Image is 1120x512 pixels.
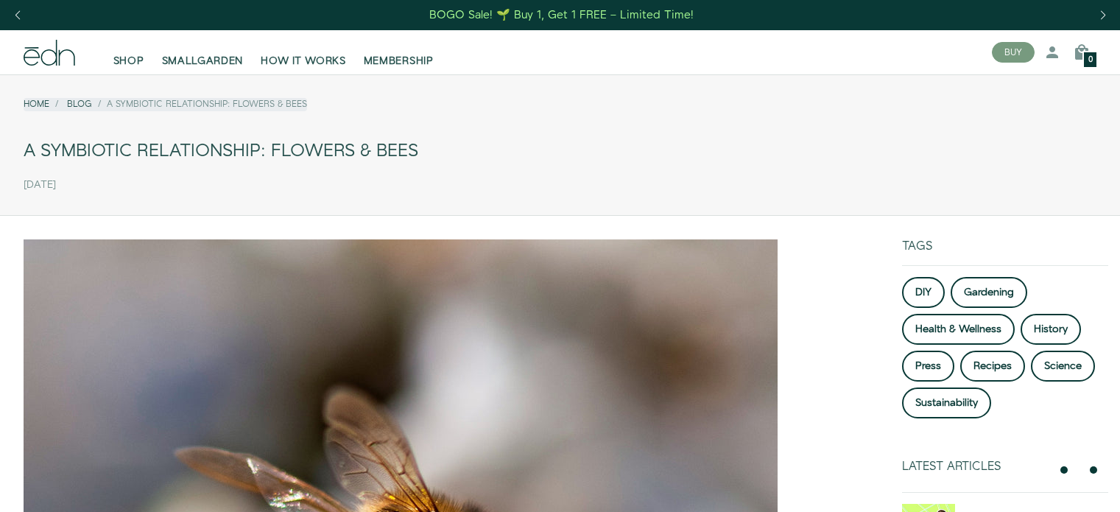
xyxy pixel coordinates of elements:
a: Blog [67,98,92,111]
span: 0 [1088,56,1093,64]
button: next [1085,461,1102,479]
span: SHOP [113,54,144,69]
span: MEMBERSHIP [364,54,434,69]
a: Gardening [951,277,1027,308]
a: SHOP [105,36,153,69]
time: [DATE] [24,179,56,192]
a: Sustainability [902,387,991,418]
span: HOW IT WORKS [261,54,345,69]
a: MEMBERSHIP [355,36,443,69]
div: Latest Articles [902,460,1049,474]
button: BUY [992,42,1035,63]
a: Press [902,351,954,382]
a: SMALLGARDEN [153,36,253,69]
span: SMALLGARDEN [162,54,244,69]
button: previous [1055,461,1073,479]
a: History [1021,314,1081,345]
a: Health & Wellness [902,314,1015,345]
nav: breadcrumbs [24,98,307,111]
a: DIY [902,277,945,308]
div: Tags [902,239,1108,265]
a: Science [1031,351,1095,382]
iframe: Opens a widget where you can find more information [1007,468,1105,505]
div: A Symbiotic Relationship: Flowers & Bees [24,135,1096,168]
div: BOGO Sale! 🌱 Buy 1, Get 1 FREE – Limited Time! [429,7,694,23]
a: Recipes [960,351,1025,382]
li: A Symbiotic Relationship: Flowers & Bees [92,98,307,111]
a: Home [24,98,49,111]
a: HOW IT WORKS [252,36,354,69]
a: BOGO Sale! 🌱 Buy 1, Get 1 FREE – Limited Time! [428,4,695,27]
